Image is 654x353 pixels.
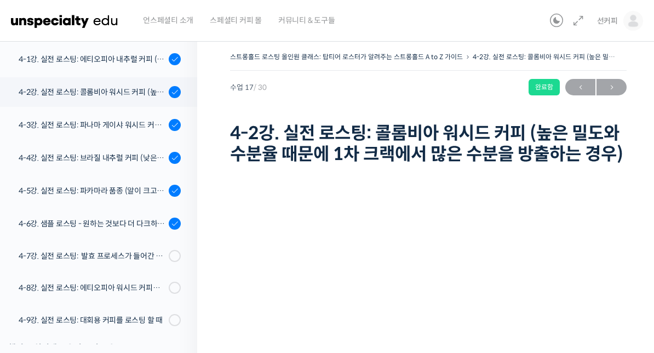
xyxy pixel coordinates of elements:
a: 대화 [72,262,141,289]
span: 설정 [169,278,182,287]
div: 4-7강. 실전 로스팅: 발효 프로세스가 들어간 커피를 필터용으로 로스팅 할 때 [19,250,165,262]
span: → [596,80,627,95]
h1: 4-2강. 실전 로스팅: 콜롬비아 워시드 커피 (높은 밀도와 수분율 때문에 1차 크랙에서 많은 수분을 방출하는 경우) [230,123,627,165]
div: 4-9강. 실전 로스팅: 대회용 커피를 로스팅 할 때 [19,314,165,326]
div: 4-8강. 실전 로스팅: 에티오피아 워시드 커피를 에스프레소용으로 로스팅 할 때 [19,282,165,294]
div: 4-6강. 샘플 로스팅 - 원하는 것보다 더 다크하게 로스팅 하는 이유 [19,218,165,230]
a: 다음→ [596,79,627,95]
a: ←이전 [565,79,595,95]
span: ← [565,80,595,95]
span: 대화 [100,279,113,288]
span: 홈 [35,278,41,287]
a: 설정 [141,262,210,289]
div: 4-5강. 실전 로스팅: 파카마라 품종 (알이 크고 산지에서 건조가 고르게 되기 힘든 경우) [19,185,165,197]
div: 4-2강. 실전 로스팅: 콜롬비아 워시드 커피 (높은 밀도와 수분율 때문에 1차 크랙에서 많은 수분을 방출하는 경우) [19,86,165,98]
span: 수업 17 [230,84,267,91]
div: 4-4강. 실전 로스팅: 브라질 내추럴 커피 (낮은 고도에서 재배되어 당분과 밀도가 낮은 경우) [19,152,165,164]
span: / 30 [254,83,267,92]
span: 선커피 [597,16,618,26]
a: 홈 [3,262,72,289]
div: 완료함 [529,79,560,95]
a: 스트롱홀드 로스팅 올인원 클래스: 탑티어 로스터가 알려주는 스트롱홀드 A to Z 가이드 [230,53,463,61]
div: 4-1강. 실전 로스팅: 에티오피아 내추럴 커피 (당분이 많이 포함되어 있고 색이 고르지 않은 경우) [19,53,165,65]
div: 4-3강. 실전 로스팅: 파나마 게이샤 워시드 커피 (플레이버 프로파일이 로스팅하기 까다로운 경우) [19,119,165,131]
